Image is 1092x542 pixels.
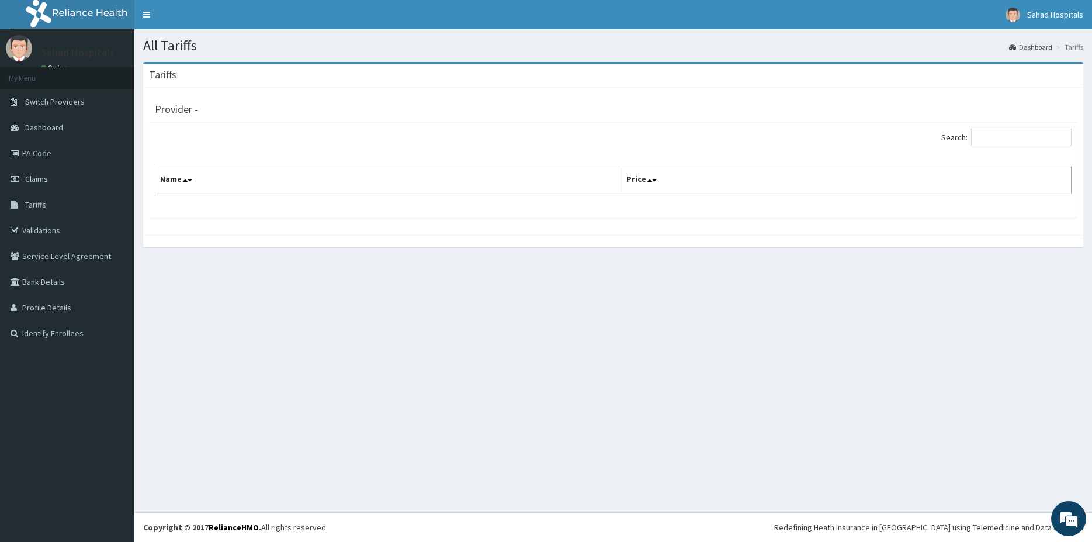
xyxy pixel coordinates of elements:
textarea: Type your message and hit 'Enter' [6,319,223,360]
span: Tariffs [25,199,46,210]
h1: All Tariffs [143,38,1083,53]
span: Sahad Hospitals [1027,9,1083,20]
a: Dashboard [1009,42,1052,52]
a: RelianceHMO [209,522,259,533]
span: We're online! [68,147,161,265]
strong: Copyright © 2017 . [143,522,261,533]
p: Sahad Hospitals [41,47,115,58]
input: Search: [971,129,1072,146]
div: Redefining Heath Insurance in [GEOGRAPHIC_DATA] using Telemedicine and Data Science! [774,522,1083,533]
a: Online [41,64,69,72]
li: Tariffs [1053,42,1083,52]
span: Switch Providers [25,96,85,107]
span: Dashboard [25,122,63,133]
th: Price [622,167,1072,194]
span: Claims [25,174,48,184]
th: Name [155,167,622,194]
h3: Provider - [155,104,198,115]
footer: All rights reserved. [134,512,1092,542]
label: Search: [941,129,1072,146]
h3: Tariffs [149,70,176,80]
div: Minimize live chat window [192,6,220,34]
img: User Image [1006,8,1020,22]
img: User Image [6,35,32,61]
div: Chat with us now [61,65,196,81]
img: d_794563401_company_1708531726252_794563401 [22,58,47,88]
